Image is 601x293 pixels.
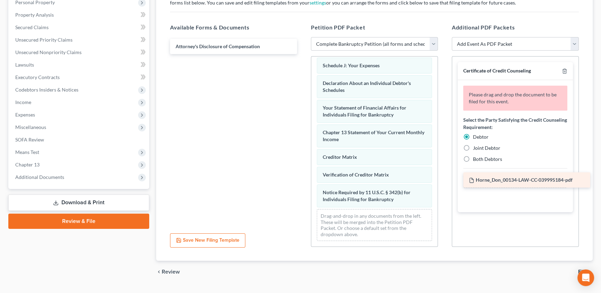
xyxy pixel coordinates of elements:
[15,174,64,180] span: Additional Documents
[8,195,149,211] a: Download & Print
[15,149,39,155] span: Means Test
[323,80,411,93] span: Declaration About an Individual Debtor's Schedules
[469,92,557,104] span: Please drag and drop the document to be filed for this event.
[323,105,406,118] span: Your Statement of Financial Affairs for Individuals Filing for Bankruptcy
[15,99,31,105] span: Income
[156,269,187,275] button: chevron_left Review
[15,37,73,43] span: Unsecured Priority Claims
[176,43,260,49] span: Attorney's Disclosure of Compensation
[10,133,149,146] a: SOFA Review
[452,23,579,32] h5: Additional PDF Packets
[317,209,432,241] div: Drag-and-drop in any documents from the left. These will be merged into the Petition PDF Packet. ...
[15,74,60,80] span: Executory Contracts
[170,233,245,248] button: Save New Filing Template
[323,154,357,160] span: Creditor Matrix
[10,9,149,21] a: Property Analysis
[170,23,297,32] h5: Available Forms & Documents
[311,24,365,31] span: Petition PDF Packet
[10,21,149,34] a: Secured Claims
[15,112,35,118] span: Expenses
[473,134,489,140] span: Debtor
[156,269,162,275] i: chevron_left
[323,172,389,178] span: Verification of Creditor Matrix
[15,12,54,18] span: Property Analysis
[476,177,573,183] span: Horne_Don_00134-LAW-CC-039995184-pdf
[463,68,531,74] span: Certificate of Credit Counseling
[577,269,594,286] div: Open Intercom Messenger
[10,46,149,59] a: Unsecured Nonpriority Claims
[323,62,380,68] span: Schedule J: Your Expenses
[10,71,149,84] a: Executory Contracts
[162,269,180,275] span: Review
[323,129,424,142] span: Chapter 13 Statement of Your Current Monthly Income
[8,214,149,229] a: Review & File
[15,124,46,130] span: Miscellaneous
[15,24,49,30] span: Secured Claims
[10,34,149,46] a: Unsecured Priority Claims
[463,116,567,131] label: Select the Party Satisfying the Credit Counseling Requirement:
[473,156,502,162] span: Both Debtors
[15,137,44,143] span: SOFA Review
[15,62,34,68] span: Lawsuits
[323,189,410,202] span: Notice Required by 11 U.S.C. § 342(b) for Individuals Filing for Bankruptcy
[473,145,500,151] span: Joint Debtor
[15,162,40,167] span: Chapter 13
[10,59,149,71] a: Lawsuits
[15,49,82,55] span: Unsecured Nonpriority Claims
[15,87,78,93] span: Codebtors Insiders & Notices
